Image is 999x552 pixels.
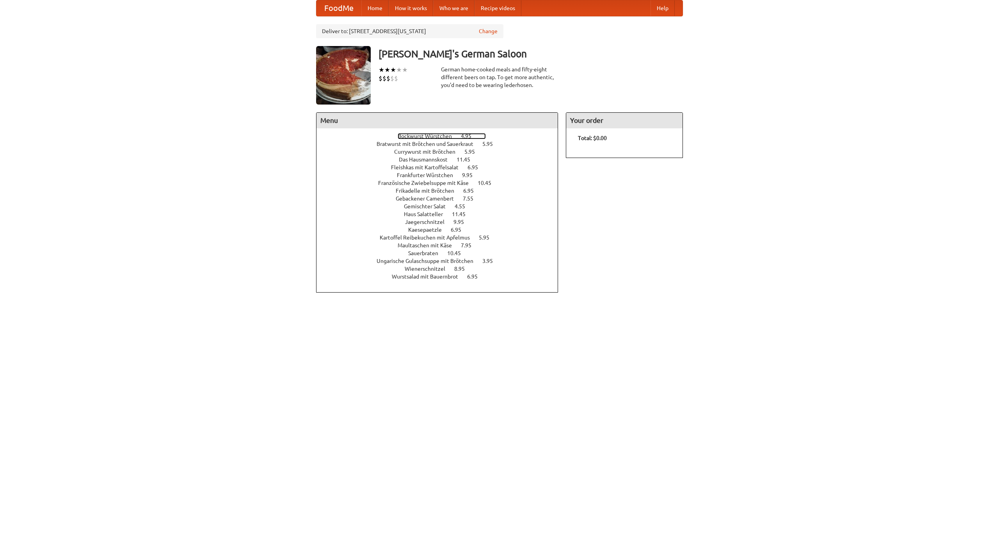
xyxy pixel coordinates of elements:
[467,273,485,280] span: 6.95
[398,242,486,248] a: Maultaschen mit Käse 7.95
[455,203,473,209] span: 4.55
[316,46,371,105] img: angular.jpg
[391,164,466,170] span: Fleishkas mit Kartoffelsalat
[377,141,507,147] a: Bratwurst mit Brötchen und Sauerkraut 5.95
[578,135,607,141] b: Total: $0.00
[441,66,558,89] div: German home-cooked meals and fifty-eight different beers on tap. To get more authentic, you'd nee...
[390,66,396,74] li: ★
[390,74,394,83] li: $
[447,250,469,256] span: 10.45
[398,133,460,139] span: Bockwurst Würstchen
[404,203,480,209] a: Gemischter Salat 4.55
[405,219,452,225] span: Jaegerschnitzel
[479,27,498,35] a: Change
[475,0,521,16] a: Recipe videos
[316,24,503,38] div: Deliver to: [STREET_ADDRESS][US_STATE]
[468,164,486,170] span: 6.95
[378,180,476,186] span: Französische Zwiebelsuppe mit Käse
[457,156,478,163] span: 11.45
[394,149,489,155] a: Currywurst mit Brötchen 5.95
[379,46,683,62] h3: [PERSON_NAME]'s German Saloon
[391,164,492,170] a: Fleishkas mit Kartoffelsalat 6.95
[463,195,481,202] span: 7.55
[451,227,469,233] span: 6.95
[464,149,483,155] span: 5.95
[380,234,504,241] a: Kartoffel Reibekuchen mit Apfelmus 5.95
[398,133,486,139] a: Bockwurst Würstchen 4.95
[405,219,478,225] a: Jaegerschnitzel 9.95
[463,188,482,194] span: 6.95
[479,234,497,241] span: 5.95
[392,273,466,280] span: Wurstsalad mit Bauernbrot
[382,74,386,83] li: $
[404,211,451,217] span: Haus Salatteller
[482,258,501,264] span: 3.95
[404,203,453,209] span: Gemischter Salat
[396,195,488,202] a: Gebackener Camenbert 7.55
[394,74,398,83] li: $
[386,74,390,83] li: $
[454,266,473,272] span: 8.95
[396,66,402,74] li: ★
[408,250,446,256] span: Sauerbraten
[478,180,499,186] span: 10.45
[396,195,462,202] span: Gebackener Camenbert
[482,141,501,147] span: 5.95
[394,149,463,155] span: Currywurst mit Brötchen
[379,74,382,83] li: $
[378,180,506,186] a: Französische Zwiebelsuppe mit Käse 10.45
[453,219,472,225] span: 9.95
[399,156,485,163] a: Das Hausmannskost 11.45
[405,266,479,272] a: Wienerschnitzel 8.95
[408,227,450,233] span: Kaesepaetzle
[461,242,479,248] span: 7.95
[651,0,675,16] a: Help
[384,66,390,74] li: ★
[396,188,488,194] a: Frikadelle mit Brötchen 6.95
[404,211,480,217] a: Haus Salatteller 11.45
[396,188,462,194] span: Frikadelle mit Brötchen
[389,0,433,16] a: How it works
[377,141,481,147] span: Bratwurst mit Brötchen und Sauerkraut
[462,172,480,178] span: 9.95
[408,227,476,233] a: Kaesepaetzle 6.95
[399,156,455,163] span: Das Hausmannskost
[316,113,558,128] h4: Menu
[566,113,683,128] h4: Your order
[397,172,461,178] span: Frankfurter Würstchen
[361,0,389,16] a: Home
[402,66,408,74] li: ★
[377,258,481,264] span: Ungarische Gulaschsuppe mit Brötchen
[377,258,507,264] a: Ungarische Gulaschsuppe mit Brötchen 3.95
[398,242,460,248] span: Maultaschen mit Käse
[405,266,453,272] span: Wienerschnitzel
[452,211,473,217] span: 11.45
[379,66,384,74] li: ★
[461,133,479,139] span: 4.95
[380,234,478,241] span: Kartoffel Reibekuchen mit Apfelmus
[433,0,475,16] a: Who we are
[408,250,475,256] a: Sauerbraten 10.45
[397,172,487,178] a: Frankfurter Würstchen 9.95
[316,0,361,16] a: FoodMe
[392,273,492,280] a: Wurstsalad mit Bauernbrot 6.95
